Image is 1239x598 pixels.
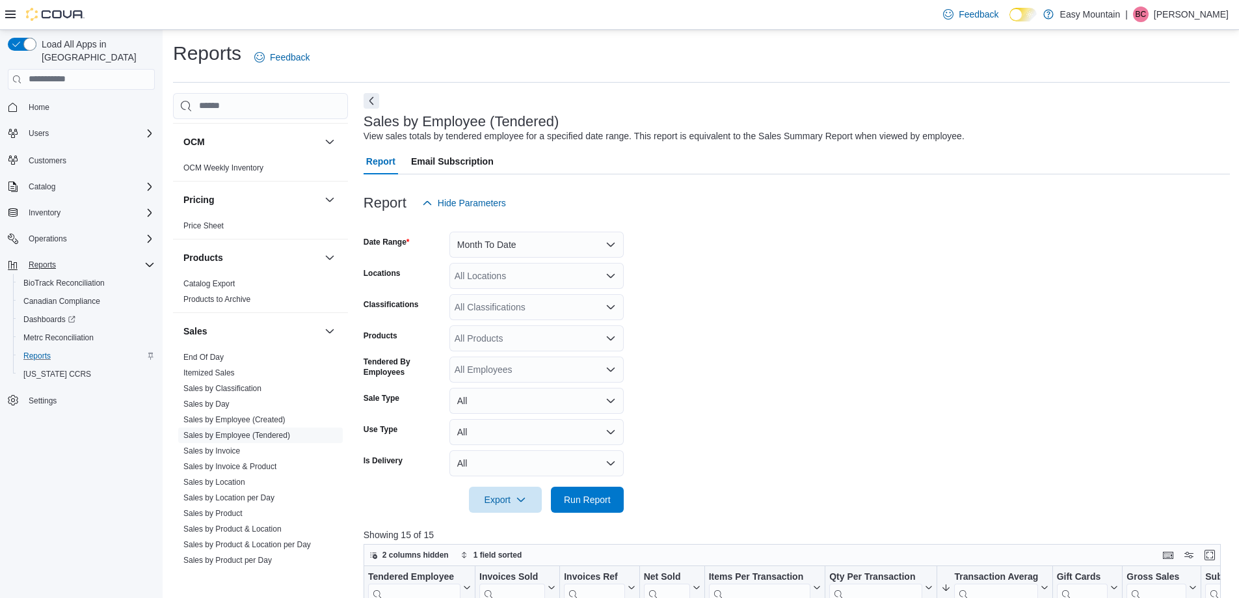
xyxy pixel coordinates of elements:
[1160,547,1176,563] button: Keyboard shortcuts
[29,396,57,406] span: Settings
[1009,8,1037,21] input: Dark Mode
[23,152,155,168] span: Customers
[183,540,311,549] a: Sales by Product & Location per Day
[364,195,406,211] h3: Report
[3,256,160,274] button: Reports
[183,539,311,550] span: Sales by Product & Location per Day
[3,230,160,248] button: Operations
[364,299,419,310] label: Classifications
[382,550,449,560] span: 2 columns hidden
[322,192,338,208] button: Pricing
[479,571,545,584] div: Invoices Sold
[18,330,99,346] a: Metrc Reconciliation
[29,156,66,166] span: Customers
[23,153,72,169] a: Customers
[1009,21,1010,22] span: Dark Mode
[183,399,230,409] span: Sales by Day
[18,312,155,327] span: Dashboards
[13,292,160,310] button: Canadian Compliance
[183,461,276,472] span: Sales by Invoice & Product
[959,8,998,21] span: Feedback
[23,179,60,195] button: Catalog
[23,392,155,409] span: Settings
[455,547,527,563] button: 1 field sorted
[29,234,67,244] span: Operations
[183,555,272,565] span: Sales by Product per Day
[13,310,160,329] a: Dashboards
[183,477,245,487] span: Sales by Location
[606,364,616,375] button: Open list of options
[183,193,214,206] h3: Pricing
[364,114,559,129] h3: Sales by Employee (Tendered)
[3,124,160,143] button: Users
[18,293,155,309] span: Canadian Compliance
[23,351,51,361] span: Reports
[417,190,511,216] button: Hide Parameters
[183,325,319,338] button: Sales
[13,329,160,347] button: Metrc Reconciliation
[23,205,66,221] button: Inventory
[606,302,616,312] button: Open list of options
[183,163,263,172] a: OCM Weekly Inventory
[23,257,61,273] button: Reports
[551,487,624,513] button: Run Report
[183,493,274,502] a: Sales by Location per Day
[364,93,379,109] button: Next
[954,571,1037,584] div: Transaction Average
[183,325,207,338] h3: Sales
[183,135,205,148] h3: OCM
[18,348,155,364] span: Reports
[183,524,282,534] a: Sales by Product & Location
[173,218,348,239] div: Pricing
[183,509,243,518] a: Sales by Product
[29,208,60,218] span: Inventory
[183,353,224,362] a: End Of Day
[183,462,276,471] a: Sales by Invoice & Product
[364,331,397,341] label: Products
[3,391,160,410] button: Settings
[366,148,395,174] span: Report
[3,204,160,222] button: Inventory
[1125,7,1128,22] p: |
[18,312,81,327] a: Dashboards
[23,333,94,343] span: Metrc Reconciliation
[173,349,348,573] div: Sales
[183,251,223,264] h3: Products
[183,279,235,288] a: Catalog Export
[364,547,454,563] button: 2 columns hidden
[23,257,155,273] span: Reports
[364,357,444,377] label: Tendered By Employees
[23,205,155,221] span: Inventory
[18,348,56,364] a: Reports
[23,99,155,115] span: Home
[29,102,49,113] span: Home
[449,419,624,445] button: All
[1126,571,1186,584] div: Gross Sales
[564,571,624,584] div: Invoices Ref
[364,393,399,403] label: Sale Type
[368,571,460,584] div: Tendered Employee
[18,330,155,346] span: Metrc Reconciliation
[23,100,55,115] a: Home
[438,197,506,210] span: Hide Parameters
[364,129,965,143] div: View sales totals by tendered employee for a specified date range. This report is equivalent to t...
[449,388,624,414] button: All
[183,295,250,304] a: Products to Archive
[26,8,85,21] img: Cova
[183,383,261,394] span: Sales by Classification
[23,126,54,141] button: Users
[183,384,261,393] a: Sales by Classification
[477,487,534,513] span: Export
[183,415,286,425] span: Sales by Employee (Created)
[18,366,155,382] span: Washington CCRS
[29,182,55,192] span: Catalog
[23,179,155,195] span: Catalog
[473,550,522,560] span: 1 field sorted
[29,128,49,139] span: Users
[183,430,290,441] span: Sales by Employee (Tendered)
[183,446,240,455] a: Sales by Invoice
[183,508,243,519] span: Sales by Product
[183,524,282,534] span: Sales by Product & Location
[173,160,348,181] div: OCM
